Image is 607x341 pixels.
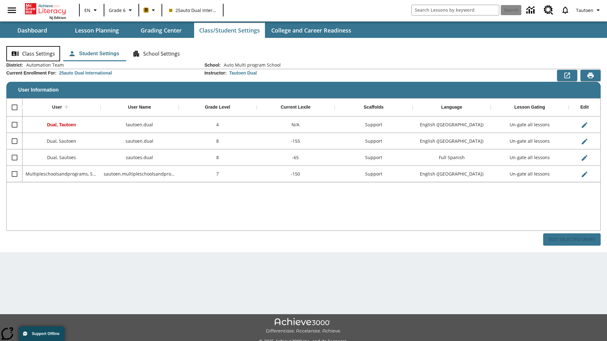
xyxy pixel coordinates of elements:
button: School Settings [127,46,185,61]
span: Tautoen [576,7,593,14]
div: tautoen.dual [101,117,179,133]
div: English (US) [413,117,491,133]
div: Current Lexile [281,105,310,110]
button: Edit User [578,119,591,131]
button: Grading Center [130,23,193,38]
div: 4 [179,117,257,133]
div: User [52,105,62,110]
a: Notifications [557,2,573,18]
div: Home [25,2,66,20]
button: Boost Class color is peach. Change class color [141,4,160,16]
img: Achieve3000 Differentiate Accelerate Achieve [266,318,341,334]
div: English (US) [413,133,491,149]
div: Support [334,166,413,182]
div: sautoes.dual [101,149,179,166]
h2: District : [6,63,23,68]
div: Language [441,105,462,110]
input: search field [412,5,499,15]
div: User Information [6,62,601,246]
span: User Information [18,87,59,93]
button: Edit User [578,152,591,164]
span: Grade 6 [109,7,126,14]
span: Support Offline [32,332,59,336]
h2: Instructor : [205,70,227,76]
div: Un-gate all lessons [491,133,569,149]
button: College and Career Readiness [266,23,356,38]
div: Un-gate all lessons [491,166,569,182]
div: 8 [179,133,257,149]
button: Open side menu [3,1,21,20]
span: Automation Team [23,62,64,68]
a: Home [25,3,66,15]
div: Scaffolds [364,105,383,110]
div: Support [334,149,413,166]
a: Data Center [523,2,540,19]
button: Dashboard [1,23,64,38]
span: Multipleschoolsandprograms, Sautoen [26,171,107,177]
div: 7 [179,166,257,182]
span: Dual, Tautoen [47,122,76,127]
div: User Name [128,105,151,110]
button: Profile/Settings [573,4,604,16]
button: Class/Student Settings [194,23,265,38]
span: NJ Edition [49,15,66,20]
span: B [145,6,148,14]
button: Export to CSV [557,70,577,81]
div: Un-gate all lessons [491,117,569,133]
span: 25auto Dual International [169,7,216,14]
button: Support Offline [19,326,64,341]
h2: Current Enrollment For : [6,70,57,76]
button: Language: EN, Select a language [82,4,102,16]
div: Grade Level [205,105,230,110]
div: -150 [257,166,335,182]
button: Edit User [578,135,591,148]
div: Tautoen Dual [229,70,257,76]
div: Support [334,117,413,133]
button: Student Settings [63,46,124,61]
div: Support [334,133,413,149]
div: Full Spanish [413,149,491,166]
div: Lesson Gating [514,105,545,110]
button: Class Settings [6,46,60,61]
div: 25auto Dual International [59,70,112,76]
div: N/A [257,117,335,133]
span: EN [84,7,90,14]
div: -155 [257,133,335,149]
div: Edit [580,105,589,110]
span: Auto Multi program School [221,62,281,68]
div: Un-gate all lessons [491,149,569,166]
span: Dual, Sautoen [47,138,76,144]
h2: School : [205,63,221,68]
button: Edit User [578,168,591,181]
button: Lesson Planning [65,23,128,38]
div: sautoen.dual [101,133,179,149]
div: English (US) [413,166,491,182]
div: sautoen.multipleschoolsandprograms [101,166,179,182]
button: Print Preview [580,70,601,81]
button: Grade: Grade 6, Select a grade [106,4,137,16]
div: 8 [179,149,257,166]
div: Class/Student Settings [6,46,601,61]
div: -65 [257,149,335,166]
a: Resource Center, Will open in new tab [540,2,557,19]
span: Dual, Sautoes [47,154,76,160]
